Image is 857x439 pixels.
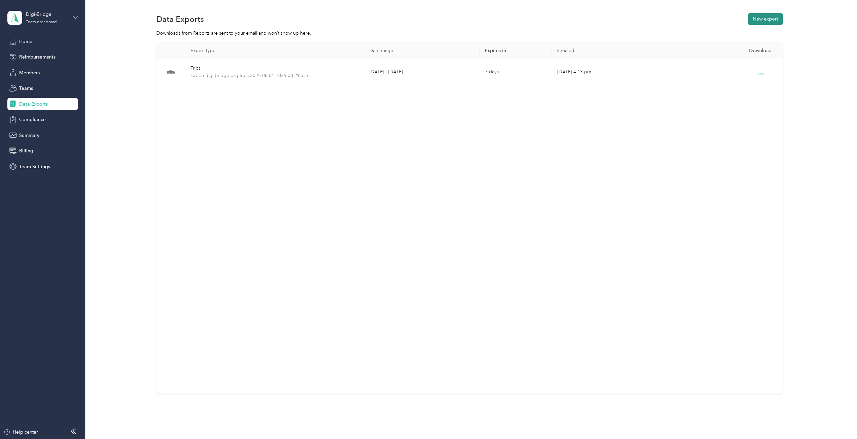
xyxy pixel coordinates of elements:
div: Digi-Bridge [26,11,68,18]
td: [DATE] - [DATE] [364,59,480,85]
td: 7 days [480,59,552,85]
div: Downloads from Reports are sent to your email and won’t show up here. [156,30,783,37]
button: Help center [4,429,38,436]
div: Trips [191,65,359,72]
span: Teams [19,85,33,92]
span: Reimbursements [19,53,55,61]
span: kaylee-digi-bridge.org-trips-2025-08-01-2025-08-29.xlsx [191,72,359,79]
span: Home [19,38,32,45]
span: Summary [19,132,39,139]
div: Team dashboard [26,20,57,24]
td: [DATE] 4:13 pm [552,59,667,85]
th: Export type [185,42,364,59]
span: Billing [19,147,33,154]
button: New export [748,13,783,25]
th: Date range [364,42,480,59]
span: Data Exports [19,101,48,108]
h1: Data Exports [156,15,204,23]
div: Download [672,48,777,53]
span: Team Settings [19,163,50,170]
span: Compliance [19,116,46,123]
iframe: Everlance-gr Chat Button Frame [819,401,857,439]
th: Created [552,42,667,59]
th: Expires in [480,42,552,59]
span: Members [19,69,40,76]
